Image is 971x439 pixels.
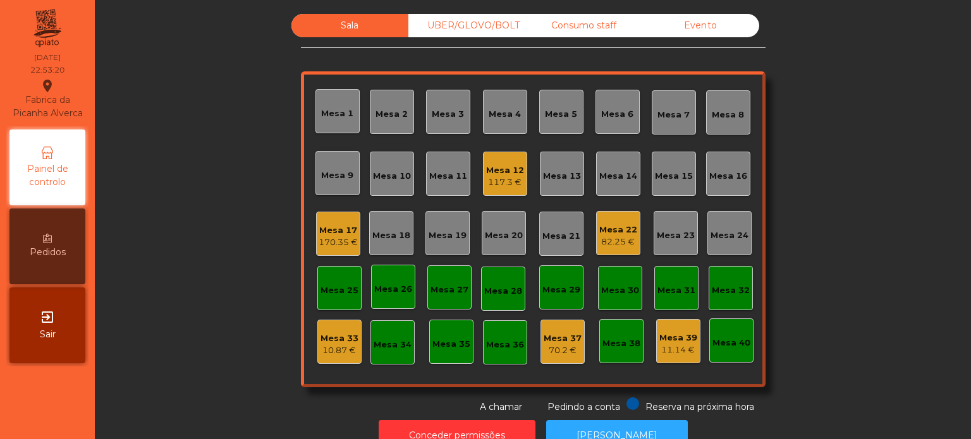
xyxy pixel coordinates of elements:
[484,285,522,298] div: Mesa 28
[32,6,63,51] img: qpiato
[545,108,577,121] div: Mesa 5
[321,344,358,357] div: 10.87 €
[657,284,695,297] div: Mesa 31
[431,284,468,296] div: Mesa 27
[432,338,470,351] div: Mesa 35
[709,170,747,183] div: Mesa 16
[544,344,582,357] div: 70.2 €
[376,108,408,121] div: Mesa 2
[321,332,358,345] div: Mesa 33
[486,164,524,177] div: Mesa 12
[429,170,467,183] div: Mesa 11
[712,109,744,121] div: Mesa 8
[599,170,637,183] div: Mesa 14
[291,14,408,37] div: Sala
[319,236,358,249] div: 170.35 €
[655,170,693,183] div: Mesa 15
[321,284,358,297] div: Mesa 25
[485,229,523,242] div: Mesa 20
[544,332,582,345] div: Mesa 37
[542,230,580,243] div: Mesa 21
[601,284,639,297] div: Mesa 30
[486,339,524,351] div: Mesa 36
[321,169,353,182] div: Mesa 9
[657,109,690,121] div: Mesa 7
[712,337,750,349] div: Mesa 40
[30,64,64,76] div: 22:53:20
[542,284,580,296] div: Mesa 29
[601,108,633,121] div: Mesa 6
[372,229,410,242] div: Mesa 18
[13,162,82,189] span: Painel de controlo
[711,229,748,242] div: Mesa 24
[489,108,521,121] div: Mesa 4
[34,52,61,63] div: [DATE]
[525,14,642,37] div: Consumo staff
[543,170,581,183] div: Mesa 13
[659,344,697,356] div: 11.14 €
[374,339,412,351] div: Mesa 34
[429,229,467,242] div: Mesa 19
[645,401,754,412] span: Reserva na próxima hora
[480,401,522,412] span: A chamar
[602,337,640,350] div: Mesa 38
[642,14,759,37] div: Evento
[40,78,55,93] i: location_on
[599,236,637,248] div: 82.25 €
[547,401,620,412] span: Pedindo a conta
[374,283,412,296] div: Mesa 26
[712,284,750,297] div: Mesa 32
[659,332,697,344] div: Mesa 39
[599,224,637,236] div: Mesa 22
[40,328,56,341] span: Sair
[373,170,411,183] div: Mesa 10
[30,246,66,259] span: Pedidos
[319,224,358,237] div: Mesa 17
[657,229,695,242] div: Mesa 23
[486,176,524,189] div: 117.3 €
[40,310,55,325] i: exit_to_app
[408,14,525,37] div: UBER/GLOVO/BOLT
[10,78,85,120] div: Fabrica da Picanha Alverca
[321,107,353,120] div: Mesa 1
[432,108,464,121] div: Mesa 3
